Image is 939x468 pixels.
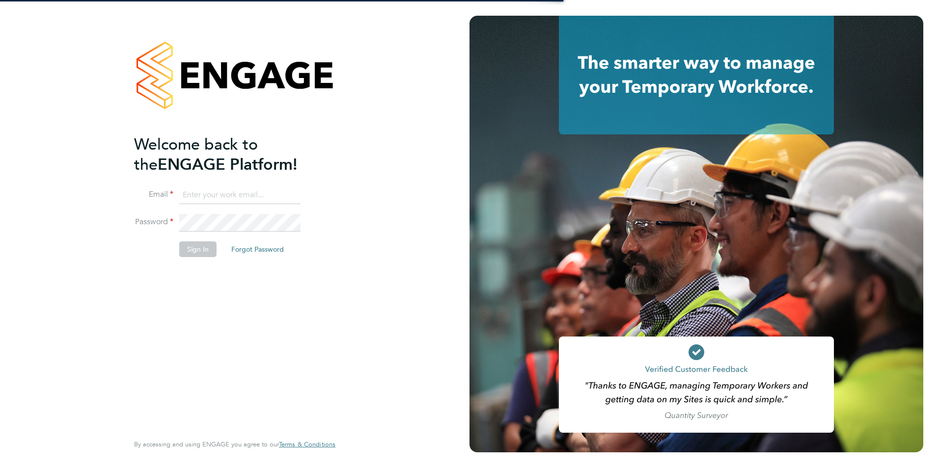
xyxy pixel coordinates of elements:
h2: ENGAGE Platform! [134,134,326,175]
label: Email [134,189,173,200]
span: By accessing and using ENGAGE you agree to our [134,440,335,448]
a: Terms & Conditions [279,441,335,448]
label: Password [134,217,173,227]
button: Forgot Password [223,241,292,257]
span: Welcome back to the [134,135,258,174]
span: Terms & Conditions [279,440,335,448]
button: Sign In [179,241,217,257]
input: Enter your work email... [179,186,301,204]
